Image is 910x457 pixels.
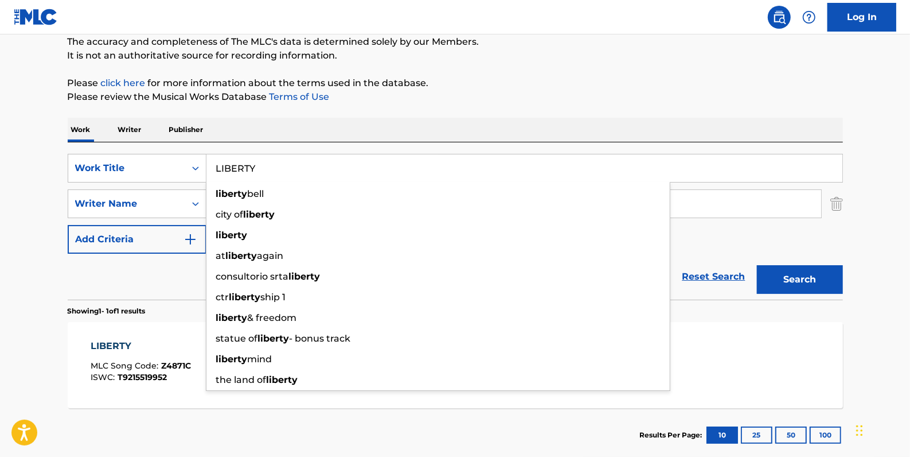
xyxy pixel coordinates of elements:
[267,91,330,102] a: Terms of Use
[775,427,807,444] button: 50
[216,312,248,323] strong: liberty
[91,372,118,382] span: ISWC :
[75,197,178,211] div: Writer Name
[118,372,167,382] span: T9215519952
[248,312,297,323] span: & freedom
[853,402,910,457] iframe: Chat Widget
[216,271,289,282] span: consultorio srta
[101,78,146,88] a: click here
[741,427,772,444] button: 25
[68,49,843,63] p: It is not an authoritative source for recording information.
[757,265,843,294] button: Search
[216,333,258,344] span: statue of
[258,333,290,344] strong: liberty
[827,3,896,32] a: Log In
[706,427,738,444] button: 10
[267,374,298,385] strong: liberty
[75,161,178,175] div: Work Title
[68,306,146,316] p: Showing 1 - 1 of 1 results
[14,9,58,25] img: MLC Logo
[68,35,843,49] p: The accuracy and completeness of The MLC's data is determined solely by our Members.
[183,233,197,246] img: 9d2ae6d4665cec9f34b9.svg
[216,292,229,303] span: ctr
[257,250,284,261] span: again
[216,374,267,385] span: the land of
[91,361,161,371] span: MLC Song Code :
[677,264,751,289] a: Reset Search
[91,339,191,353] div: LIBERTY
[216,250,226,261] span: at
[830,189,843,218] img: Delete Criterion
[161,361,191,371] span: Z4871C
[226,250,257,261] strong: liberty
[68,225,206,254] button: Add Criteria
[248,354,272,365] span: mind
[856,413,863,448] div: Drag
[229,292,261,303] strong: liberty
[768,6,791,29] a: Public Search
[68,118,94,142] p: Work
[216,209,244,220] span: city of
[261,292,286,303] span: ship 1
[68,90,843,104] p: Please review the Musical Works Database
[290,333,351,344] span: - bonus track
[115,118,145,142] p: Writer
[810,427,841,444] button: 100
[248,188,264,199] span: bell
[640,430,705,440] p: Results Per Page:
[68,322,843,408] a: LIBERTYMLC Song Code:Z4871CISWC:T9215519952Writers (2)[PERSON_NAME], [PERSON_NAME]Recording Artis...
[216,188,248,199] strong: liberty
[772,10,786,24] img: search
[289,271,321,282] strong: liberty
[798,6,821,29] div: Help
[68,76,843,90] p: Please for more information about the terms used in the database.
[68,154,843,300] form: Search Form
[216,354,248,365] strong: liberty
[244,209,275,220] strong: liberty
[802,10,816,24] img: help
[216,230,248,241] strong: liberty
[166,118,207,142] p: Publisher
